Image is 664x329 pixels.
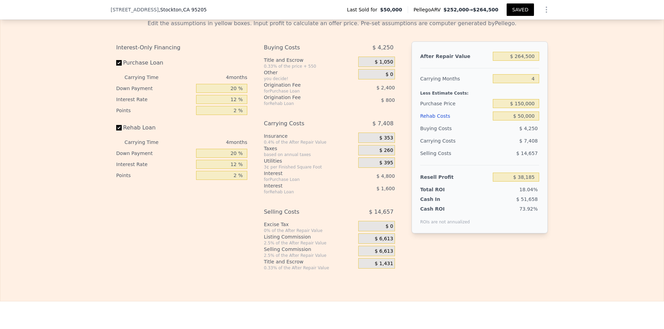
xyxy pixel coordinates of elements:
[372,117,394,130] span: $ 7,408
[420,110,490,122] div: Rehab Costs
[116,57,193,69] label: Purchase Loan
[264,152,356,157] div: based on annual taxes
[420,72,490,85] div: Carrying Months
[264,69,356,76] div: Other
[116,19,548,28] div: Edit the assumptions in yellow boxes. Input profit to calculate an offer price. Pre-set assumptio...
[264,41,341,54] div: Buying Costs
[375,59,393,65] span: $ 1,050
[376,85,395,90] span: $ 2,400
[264,157,356,164] div: Utilities
[124,137,169,148] div: Carrying Time
[347,6,380,13] span: Last Sold for
[264,81,341,88] div: Origination Fee
[516,196,538,202] span: $ 51,658
[376,186,395,191] span: $ 1,600
[375,261,393,267] span: $ 1,431
[264,246,356,253] div: Selling Commission
[116,122,193,134] label: Rehab Loan
[264,206,341,218] div: Selling Costs
[443,6,498,13] span: →
[116,41,247,54] div: Interest-Only Financing
[264,139,356,145] div: 0.4% of the After Repair Value
[379,135,393,141] span: $ 353
[420,97,490,110] div: Purchase Price
[264,240,356,246] div: 2.5% of the After Repair Value
[473,7,498,12] span: $264,500
[264,164,356,170] div: 3¢ per Finished Square Foot
[420,135,463,147] div: Carrying Costs
[376,173,395,179] span: $ 4,800
[264,117,341,130] div: Carrying Costs
[380,6,402,13] span: $50,000
[379,147,393,154] span: $ 260
[264,64,356,69] div: 0.33% of the price + 550
[182,7,207,12] span: , CA 95205
[420,212,470,225] div: ROIs are not annualized
[264,94,341,101] div: Origination Fee
[264,133,356,139] div: Insurance
[420,196,463,203] div: Cash In
[159,6,207,13] span: , Stockton
[539,3,553,17] button: Show Options
[420,171,490,183] div: Resell Profit
[420,205,470,212] div: Cash ROI
[264,265,356,271] div: 0.33% of the After Repair Value
[172,137,247,148] div: 4 months
[507,3,534,16] button: SAVED
[372,41,394,54] span: $ 4,250
[264,253,356,258] div: 2.5% of the After Repair Value
[519,126,538,131] span: $ 4,250
[379,160,393,166] span: $ 395
[386,223,393,230] span: $ 0
[264,221,356,228] div: Excise Tax
[264,101,341,106] div: for Rehab Loan
[264,233,356,240] div: Listing Commission
[264,228,356,233] div: 0% of the After Repair Value
[116,94,193,105] div: Interest Rate
[264,145,356,152] div: Taxes
[264,189,341,195] div: for Rehab Loan
[420,50,490,62] div: After Repair Value
[264,76,356,81] div: you decide!
[519,187,538,192] span: 18.04%
[414,6,444,13] span: Pellego ARV
[116,170,193,181] div: Points
[381,97,395,103] span: $ 800
[124,72,169,83] div: Carrying Time
[264,182,341,189] div: Interest
[116,60,122,66] input: Purchase Loan
[386,71,393,78] span: $ 0
[111,6,159,13] span: [STREET_ADDRESS]
[116,159,193,170] div: Interest Rate
[116,105,193,116] div: Points
[369,206,394,218] span: $ 14,657
[264,170,341,177] div: Interest
[264,258,356,265] div: Title and Escrow
[443,7,469,12] span: $252,000
[420,85,539,97] div: Less Estimate Costs:
[420,186,463,193] div: Total ROI
[420,122,490,135] div: Buying Costs
[116,148,193,159] div: Down Payment
[116,83,193,94] div: Down Payment
[264,88,341,94] div: for Purchase Loan
[172,72,247,83] div: 4 months
[375,248,393,254] span: $ 6,613
[116,125,122,130] input: Rehab Loan
[264,177,341,182] div: for Purchase Loan
[516,151,538,156] span: $ 14,657
[264,57,356,64] div: Title and Escrow
[375,236,393,242] span: $ 6,613
[420,147,490,159] div: Selling Costs
[519,206,538,212] span: 73.92%
[519,138,538,144] span: $ 7,408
